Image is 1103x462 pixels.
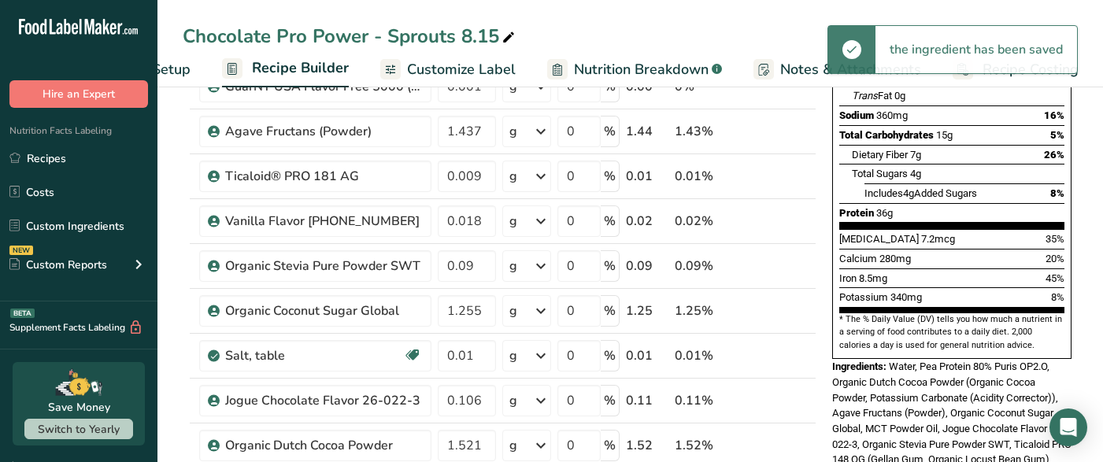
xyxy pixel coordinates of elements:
div: 0.02% [675,212,742,231]
a: Notes & Attachments [753,52,921,87]
span: Customize Label [407,59,516,80]
span: 280mg [879,253,911,264]
a: Customize Label [380,52,516,87]
span: [MEDICAL_DATA] [839,233,919,245]
div: NEW [9,246,33,255]
div: 0.11 [626,391,668,410]
div: 0.09% [675,257,742,275]
section: * The % Daily Value (DV) tells you how much a nutrient in a serving of food contributes to a dail... [839,313,1064,352]
div: the ingredient has been saved [875,26,1077,73]
span: 20% [1046,253,1064,264]
span: Switch to Yearly [38,422,120,437]
div: Salt, table [225,346,403,365]
span: 45% [1046,272,1064,284]
div: 0.01 [626,346,668,365]
span: Notes & Attachments [780,59,921,80]
div: 0.01 [626,167,668,186]
div: 1.44 [626,122,668,141]
span: 7.2mcg [921,233,955,245]
span: Fat [852,90,892,102]
div: 0.09 [626,257,668,275]
span: Protein [839,207,874,219]
div: 1.52 [626,436,668,455]
span: 15g [936,129,953,141]
span: 8.5mg [859,272,887,284]
a: Recipe Builder [222,50,349,88]
span: 8% [1050,187,1064,199]
span: 36g [876,207,893,219]
span: 26% [1044,149,1064,161]
span: 8% [1051,291,1064,303]
div: g [509,391,517,410]
div: 1.52% [675,436,742,455]
span: 5% [1050,129,1064,141]
div: g [509,257,517,275]
div: 0.01% [675,167,742,186]
span: Ingredients: [832,360,886,372]
div: Save Money [48,399,110,416]
div: Organic Stevia Pure Powder SWT [225,257,422,275]
span: 4g [910,168,921,179]
span: 35% [1046,233,1064,245]
span: 360mg [876,109,908,121]
div: 0.02 [626,212,668,231]
div: g [509,167,517,186]
div: 0.01% [675,346,742,365]
div: BETA [10,309,35,318]
div: g [509,301,517,320]
div: 0.11% [675,391,742,410]
span: Iron [839,272,857,284]
div: g [509,436,517,455]
a: Nutrition Breakdown [547,52,722,87]
span: Total Carbohydrates [839,129,934,141]
span: Includes Added Sugars [864,187,977,199]
div: g [509,212,517,231]
div: g [509,346,517,365]
span: 340mg [890,291,922,303]
button: Switch to Yearly [24,419,133,439]
span: Calcium [839,253,877,264]
div: Custom Reports [9,257,107,273]
i: Trans [852,90,878,102]
span: 16% [1044,109,1064,121]
span: Dietary Fiber [852,149,908,161]
div: Agave Fructans (Powder) [225,122,422,141]
div: Vanilla Flavor [PHONE_NUMBER] [225,212,422,231]
div: 1.25 [626,301,668,320]
span: Nutrition Breakdown [574,59,709,80]
span: 4g [903,187,914,199]
div: Organic Coconut Sugar Global [225,301,422,320]
div: Jogue Chocolate Flavor 26-022-3 [225,391,422,410]
span: Potassium [839,291,888,303]
span: 7g [910,149,921,161]
div: g [509,122,517,141]
div: 1.43% [675,122,742,141]
span: Total Sugars [852,168,908,179]
div: Organic Dutch Cocoa Powder [225,436,422,455]
div: Chocolate Pro Power - Sprouts 8.15 [183,22,518,50]
span: Recipe Builder [252,57,349,79]
span: 0g [894,90,905,102]
div: Ticaloid® PRO 181 AG [225,167,422,186]
span: Sodium [839,109,874,121]
button: Hire an Expert [9,80,148,108]
div: 1.25% [675,301,742,320]
div: Open Intercom Messenger [1049,408,1087,446]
